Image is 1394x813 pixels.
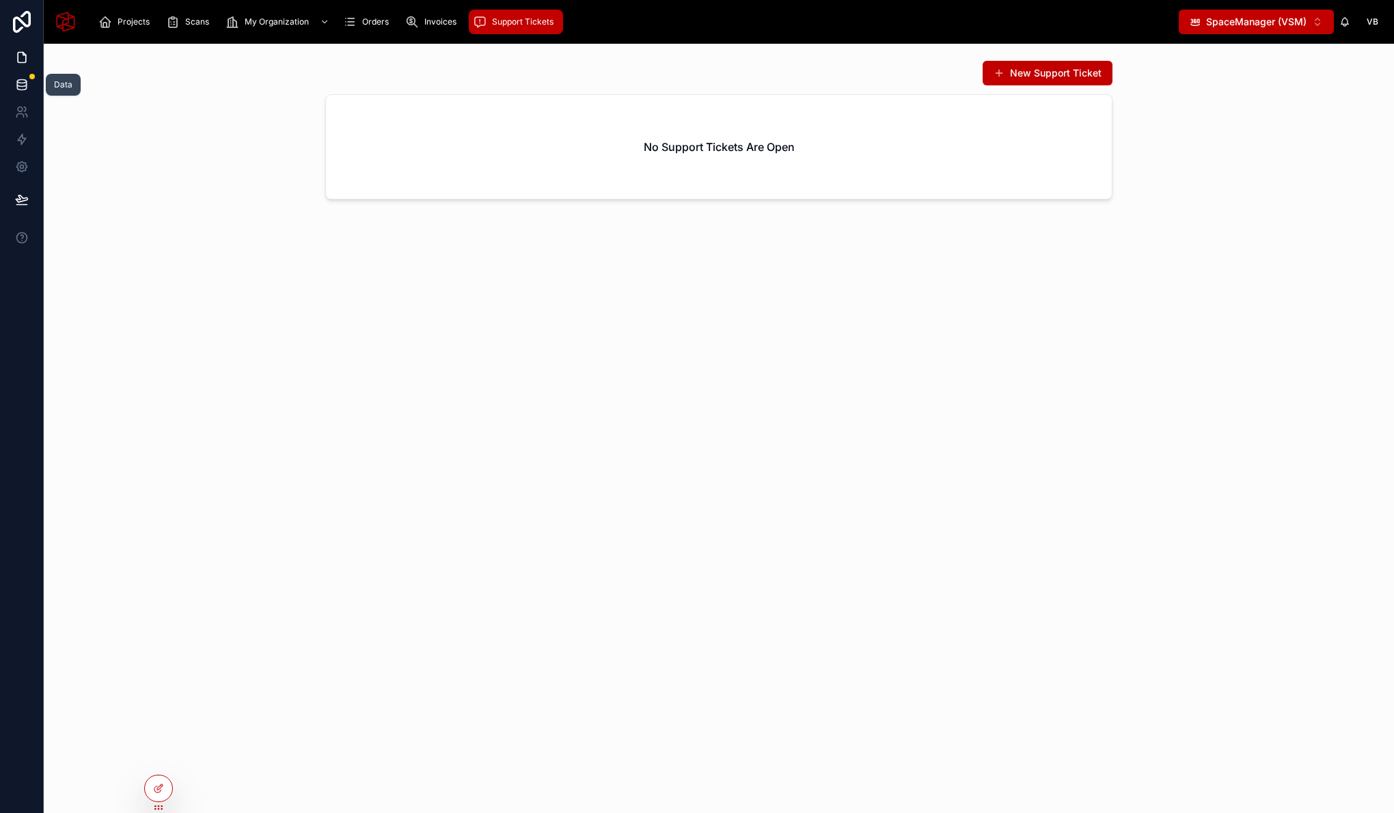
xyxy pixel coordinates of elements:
span: Orders [362,16,389,27]
span: Invoices [424,16,456,27]
a: Scans [162,10,219,34]
img: App logo [55,11,77,33]
a: Invoices [401,10,466,34]
a: Support Tickets [469,10,563,34]
h2: No Support Tickets Are Open [644,139,795,155]
span: VB [1367,16,1378,27]
div: Data [54,79,72,90]
span: My Organization [245,16,309,27]
a: Projects [94,10,159,34]
a: My Organization [221,10,336,34]
span: SpaceManager (VSM) [1206,15,1307,29]
button: Select Button [1179,10,1334,34]
div: scrollable content [87,7,1179,37]
span: Scans [185,16,209,27]
a: Orders [339,10,398,34]
button: New Support Ticket [983,61,1112,85]
span: Projects [118,16,150,27]
span: Support Tickets [492,16,553,27]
